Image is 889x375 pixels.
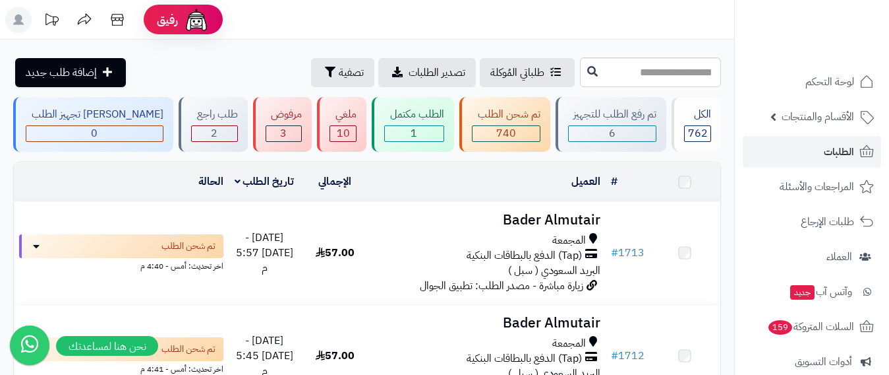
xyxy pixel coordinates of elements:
[26,65,97,81] span: إضافة طلب جديد
[508,263,600,279] span: البريد السعودي ( سبل )
[314,97,369,152] a: ملغي 10
[472,107,540,122] div: تم شحن الطلب
[26,126,163,141] div: 0
[91,125,98,141] span: 0
[780,178,854,196] span: المراجعات والأسئلة
[183,7,210,33] img: ai-face.png
[316,348,355,364] span: 57.00
[801,213,854,231] span: طلبات الإرجاع
[19,361,223,375] div: اخر تحديث: أمس - 4:41 م
[15,58,126,87] a: إضافة طلب جديد
[369,97,457,152] a: الطلب مكتمل 1
[480,58,575,87] a: طلباتي المُوكلة
[311,58,374,87] button: تصفية
[490,65,544,81] span: طلباتي المُوكلة
[176,97,250,152] a: طلب راجع 2
[35,7,68,36] a: تحديثات المنصة
[19,258,223,272] div: اخر تحديث: أمس - 4:40 م
[376,316,600,331] h3: Bader Almutair
[571,174,600,189] a: العميل
[316,245,355,261] span: 57.00
[790,285,815,300] span: جديد
[553,97,670,152] a: تم رفع الطلب للتجهيز 6
[552,233,586,248] span: المجمعة
[568,107,657,122] div: تم رفع الطلب للتجهيز
[378,58,476,87] a: تصدير الطلبات
[688,125,708,141] span: 762
[161,240,215,253] span: تم شحن الطلب
[337,125,350,141] span: 10
[339,65,364,81] span: تصفية
[552,336,586,351] span: المجمعة
[789,283,852,301] span: وآتس آب
[767,318,854,336] span: السلات المتروكة
[198,174,223,189] a: الحالة
[824,143,854,161] span: الطلبات
[330,107,357,122] div: ملغي
[669,97,724,152] a: الكل762
[743,311,881,343] a: السلات المتروكة159
[192,126,237,141] div: 2
[496,125,516,141] span: 740
[782,108,854,126] span: الأقسام والمنتجات
[157,12,178,28] span: رفيق
[611,348,645,364] a: #1712
[26,107,163,122] div: [PERSON_NAME] تجهيز الطلب
[280,125,287,141] span: 3
[266,126,302,141] div: 3
[467,351,582,366] span: (Tap) الدفع بالبطاقات البنكية
[743,171,881,203] a: المراجعات والأسئلة
[161,343,215,356] span: تم شحن الطلب
[611,245,645,261] a: #1713
[467,248,582,263] span: (Tap) الدفع بالبطاقات البنكية
[743,206,881,238] a: طلبات الإرجاع
[684,107,711,122] div: الكل
[826,248,852,266] span: العملاء
[11,97,176,152] a: [PERSON_NAME] تجهيز الطلب 0
[409,65,465,81] span: تصدير الطلبات
[420,278,583,294] span: زيارة مباشرة - مصدر الطلب: تطبيق الجوال
[384,107,444,122] div: الطلب مكتمل
[250,97,315,152] a: مرفوض 3
[611,174,617,189] a: #
[611,245,618,261] span: #
[457,97,553,152] a: تم شحن الطلب 740
[611,348,618,364] span: #
[805,73,854,91] span: لوحة التحكم
[411,125,417,141] span: 1
[743,66,881,98] a: لوحة التحكم
[768,320,792,335] span: 159
[795,353,852,371] span: أدوات التسويق
[376,213,600,228] h3: Bader Almutair
[799,36,876,63] img: logo-2.png
[330,126,356,141] div: 10
[609,125,616,141] span: 6
[743,241,881,273] a: العملاء
[473,126,540,141] div: 740
[569,126,656,141] div: 6
[211,125,217,141] span: 2
[743,136,881,168] a: الطلبات
[385,126,444,141] div: 1
[266,107,302,122] div: مرفوض
[318,174,351,189] a: الإجمالي
[191,107,238,122] div: طلب راجع
[235,174,295,189] a: تاريخ الطلب
[743,276,881,308] a: وآتس آبجديد
[236,230,293,276] span: [DATE] - [DATE] 5:57 م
